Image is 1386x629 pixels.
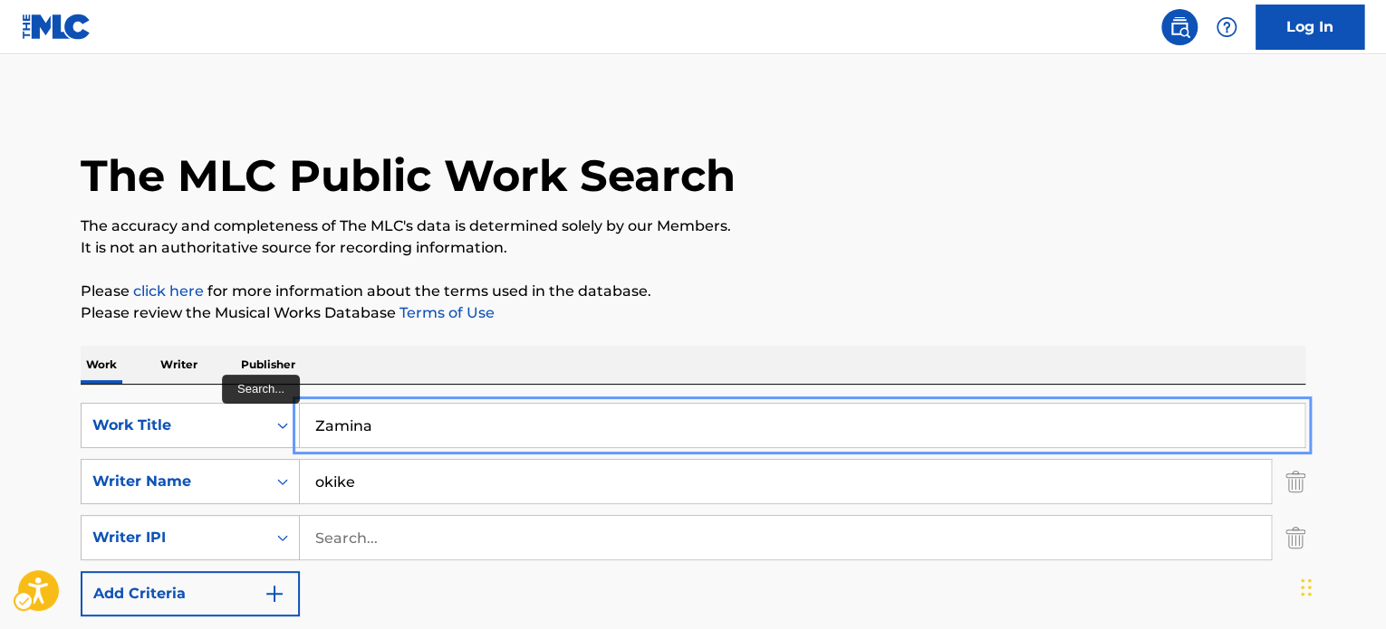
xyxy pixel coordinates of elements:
[155,346,203,384] p: Writer
[81,215,1305,237] p: The accuracy and completeness of The MLC's data is determined solely by our Members.
[264,583,285,605] img: 9d2ae6d4665cec9f34b9.svg
[300,516,1271,559] input: Search...
[1216,16,1237,38] img: help
[1301,560,1312,615] div: Drag
[92,471,255,492] div: Writer Name
[1285,459,1305,504] img: Delete Criterion
[81,302,1305,324] p: Please review the Musical Works Database
[81,148,736,203] h1: The MLC Public Work Search
[81,346,122,384] p: Work
[300,460,1271,503] input: Search...
[1295,542,1386,629] iframe: Hubspot Iframe
[1285,515,1305,560] img: Delete Criterion
[81,237,1305,259] p: It is not an authoritative source for recording information.
[236,346,301,384] p: Publisher
[1169,16,1190,38] img: search
[81,281,1305,302] p: Please for more information about the terms used in the database.
[396,304,495,321] a: Terms of Use
[1256,5,1364,50] a: Log In
[1295,542,1386,629] div: Chat Widget
[22,14,91,40] img: MLC Logo
[81,571,300,616] button: Add Criteria
[92,527,255,548] div: Writer IPI
[133,282,204,300] a: Music industry terminology | mechanical licensing collective
[92,415,255,436] div: Work Title
[300,404,1304,447] input: Search...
